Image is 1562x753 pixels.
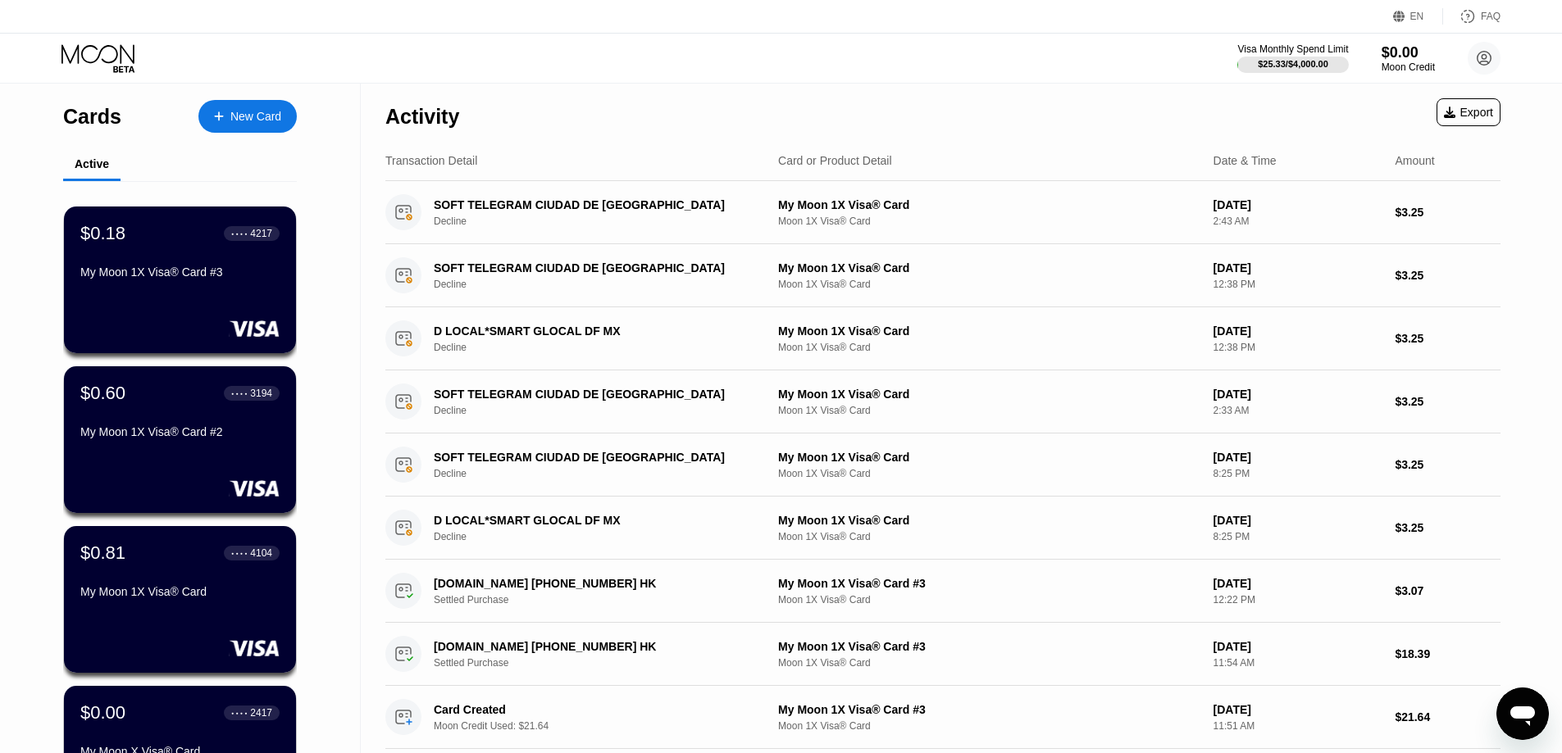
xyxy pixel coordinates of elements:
div: My Moon 1X Visa® Card [80,585,280,598]
div: ● ● ● ● [231,710,248,715]
div: SOFT TELEGRAM CIUDAD DE [GEOGRAPHIC_DATA]DeclineMy Moon 1X Visa® CardMoon 1X Visa® Card[DATE]2:43... [385,181,1501,244]
div: SOFT TELEGRAM CIUDAD DE [GEOGRAPHIC_DATA] [434,451,752,464]
div: My Moon 1X Visa® Card #3 [778,640,1200,653]
div: Moon 1X Visa® Card [778,468,1200,479]
div: Visa Monthly Spend Limit$25.33/$4,000.00 [1237,43,1348,73]
div: Visa Monthly Spend Limit [1237,43,1348,55]
div: $3.25 [1395,206,1501,219]
div: SOFT TELEGRAM CIUDAD DE [GEOGRAPHIC_DATA]DeclineMy Moon 1X Visa® CardMoon 1X Visa® Card[DATE]2:33... [385,370,1501,433]
div: 8:25 PM [1214,531,1382,542]
div: EN [1393,8,1443,25]
div: My Moon 1X Visa® Card [778,324,1200,338]
div: Decline [434,468,776,479]
div: $0.00Moon Credit [1382,44,1435,73]
div: [DOMAIN_NAME] [PHONE_NUMBER] HKSettled PurchaseMy Moon 1X Visa® Card #3Moon 1X Visa® Card[DATE]11... [385,623,1501,686]
div: Settled Purchase [434,594,776,606]
div: D LOCAL*SMART GLOCAL DF MXDeclineMy Moon 1X Visa® CardMoon 1X Visa® Card[DATE]8:25 PM$3.25 [385,497,1501,560]
div: 2:33 AM [1214,405,1382,416]
div: $0.18● ● ● ●4217My Moon 1X Visa® Card #3 [64,206,296,353]
div: Card CreatedMoon Credit Used: $21.64My Moon 1X Visa® Card #3Moon 1X Visa® Card[DATE]11:51 AM$21.64 [385,686,1501,749]
div: ● ● ● ● [231,551,248,556]
div: [DOMAIN_NAME] [PHONE_NUMBER] HKSettled PurchaseMy Moon 1X Visa® Card #3Moon 1X Visa® Card[DATE]12... [385,560,1501,623]
div: SOFT TELEGRAM CIUDAD DE [GEOGRAPHIC_DATA]DeclineMy Moon 1X Visa® CardMoon 1X Visa® Card[DATE]8:25... [385,433,1501,497]
div: Card or Product Detail [778,154,892,167]
div: $0.00 [1382,44,1435,61]
div: My Moon 1X Visa® Card [778,451,1200,464]
div: $18.39 [1395,647,1501,660]
div: $25.33 / $4,000.00 [1258,59,1328,69]
div: [DOMAIN_NAME] [PHONE_NUMBER] HK [434,640,752,653]
div: Active [75,157,109,170]
div: $0.81 [80,542,125,564]
div: Cards [63,105,121,129]
div: My Moon 1X Visa® Card #3 [778,703,1200,716]
div: Date & Time [1214,154,1277,167]
div: My Moon 1X Visa® Card [778,388,1200,401]
div: SOFT TELEGRAM CIUDAD DE [GEOGRAPHIC_DATA] [434,388,752,401]
div: [DATE] [1214,261,1382,274]
div: 12:22 PM [1214,594,1382,606]
div: My Moon 1X Visa® Card #2 [80,425,280,438]
div: Activity [385,105,459,129]
div: Moon Credit [1382,61,1435,73]
div: Moon 1X Visa® Card [778,342,1200,353]
div: ● ● ● ● [231,391,248,396]
div: 12:38 PM [1214,342,1382,353]
div: SOFT TELEGRAM CIUDAD DE [GEOGRAPHIC_DATA] [434,198,752,211]
div: 8:25 PM [1214,468,1382,479]
div: Decline [434,531,776,542]
div: Moon 1X Visa® Card [778,531,1200,542]
div: $0.00 [80,702,125,724]
div: 2417 [250,707,272,719]
div: 12:38 PM [1214,279,1382,290]
div: D LOCAL*SMART GLOCAL DF MX [434,514,752,527]
div: Decline [434,279,776,290]
div: New Card [230,110,281,124]
div: $21.64 [1395,710,1501,724]
div: SOFT TELEGRAM CIUDAD DE [GEOGRAPHIC_DATA] [434,261,752,274]
div: 3194 [250,388,272,399]
div: Decline [434,215,776,227]
div: [DATE] [1214,640,1382,653]
div: Moon 1X Visa® Card [778,405,1200,416]
div: SOFT TELEGRAM CIUDAD DE [GEOGRAPHIC_DATA]DeclineMy Moon 1X Visa® CardMoon 1X Visa® Card[DATE]12:3... [385,244,1501,307]
div: My Moon 1X Visa® Card #3 [778,577,1200,590]
iframe: Button to launch messaging window, conversation in progress [1496,687,1549,740]
div: $0.60 [80,383,125,404]
div: FAQ [1481,11,1501,22]
div: Transaction Detail [385,154,477,167]
div: [DATE] [1214,198,1382,211]
div: $3.07 [1395,584,1501,597]
div: [DATE] [1214,451,1382,464]
div: EN [1410,11,1424,22]
div: D LOCAL*SMART GLOCAL DF MXDeclineMy Moon 1X Visa® CardMoon 1X Visa® Card[DATE]12:38 PM$3.25 [385,307,1501,370]
div: New Card [198,100,297,133]
div: My Moon 1X Visa® Card [778,198,1200,211]
div: $3.25 [1395,269,1501,282]
div: $0.60● ● ● ●3194My Moon 1X Visa® Card #2 [64,366,296,513]
div: Moon 1X Visa® Card [778,594,1200,606]
div: Moon 1X Visa® Card [778,279,1200,290]
div: [DATE] [1214,703,1382,716]
div: [DATE] [1214,577,1382,590]
div: 11:54 AM [1214,657,1382,669]
div: [DOMAIN_NAME] [PHONE_NUMBER] HK [434,577,752,590]
div: FAQ [1443,8,1501,25]
div: Card Created [434,703,752,716]
div: 11:51 AM [1214,720,1382,732]
div: 4104 [250,547,272,559]
div: Decline [434,405,776,416]
div: [DATE] [1214,388,1382,401]
div: My Moon 1X Visa® Card #3 [80,265,280,279]
div: $3.25 [1395,458,1501,471]
div: $3.25 [1395,395,1501,408]
div: Moon 1X Visa® Card [778,657,1200,669]
div: Moon 1X Visa® Card [778,720,1200,732]
div: 4217 [250,228,272,239]
div: My Moon 1X Visa® Card [778,514,1200,527]
div: Moon Credit Used: $21.64 [434,720,776,732]
div: Decline [434,342,776,353]
div: ● ● ● ● [231,231,248,236]
div: $0.81● ● ● ●4104My Moon 1X Visa® Card [64,526,296,673]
